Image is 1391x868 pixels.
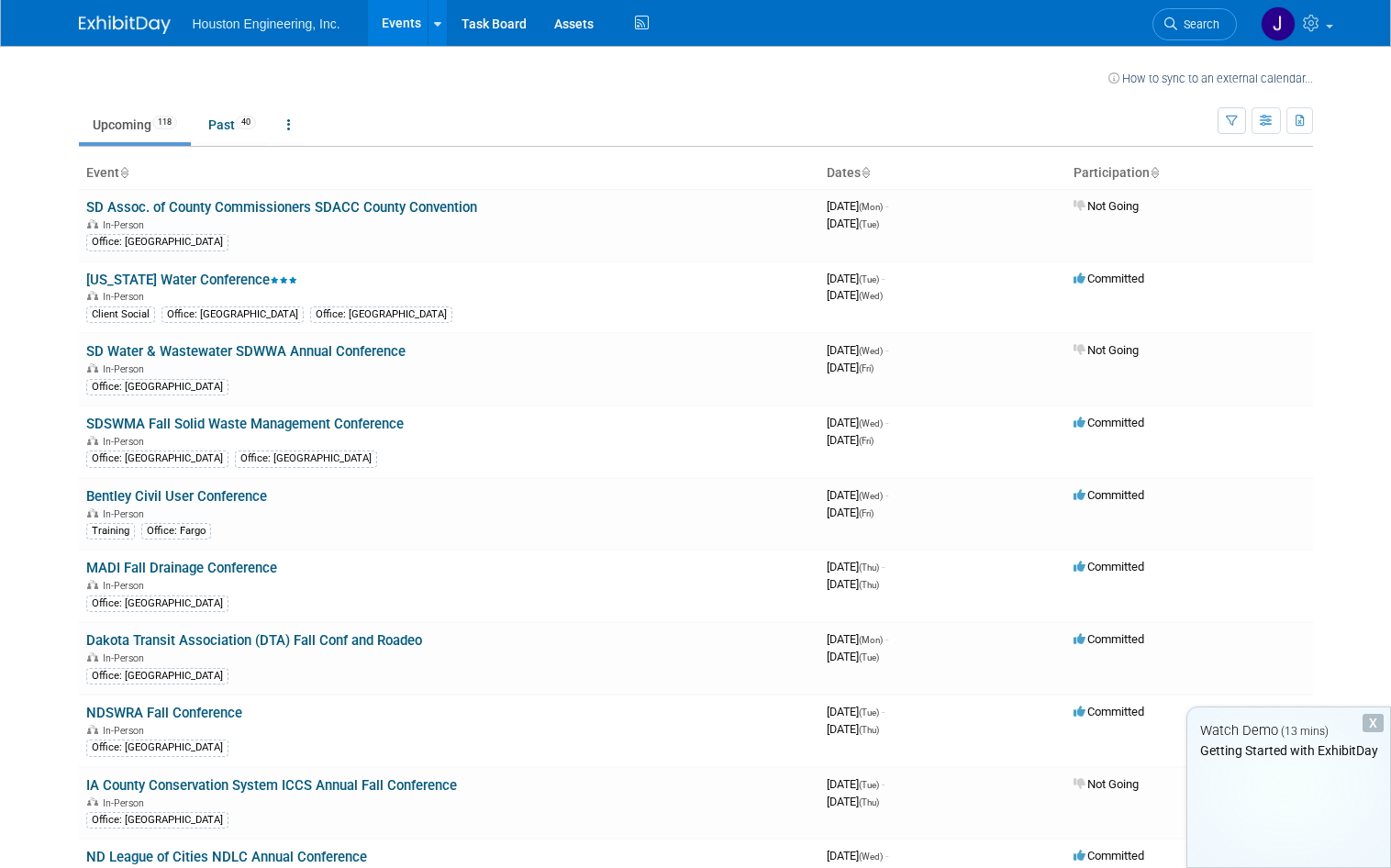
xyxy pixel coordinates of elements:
span: [DATE] [827,488,888,502]
span: (Wed) [859,418,883,428]
div: Office: [GEOGRAPHIC_DATA] [86,812,228,829]
span: 40 [236,116,256,129]
img: In-Person Event [87,508,98,517]
span: [DATE] [827,199,888,213]
div: Office: [GEOGRAPHIC_DATA] [86,234,228,250]
span: - [885,199,888,213]
a: SDSWMA Fall Solid Waste Management Conference [86,416,404,432]
span: [DATE] [827,288,883,302]
a: SD Assoc. of County Commissioners SDACC County Convention [86,199,477,216]
span: - [882,705,885,718]
span: (Mon) [859,635,883,645]
span: Committed [1074,849,1144,862]
th: Dates [819,158,1066,189]
a: Sort by Start Date [861,165,870,180]
img: In-Person Event [87,725,98,734]
img: In-Person Event [87,363,98,373]
img: In-Person Event [87,580,98,589]
span: - [885,849,888,862]
img: ExhibitDay [79,16,171,34]
div: Watch Demo [1187,721,1390,740]
a: Past40 [195,107,270,142]
span: Committed [1074,416,1144,429]
div: Office: [GEOGRAPHIC_DATA] [86,379,228,395]
span: [DATE] [827,777,885,791]
span: (Tue) [859,652,879,662]
span: In-Person [103,652,150,664]
div: Office: [GEOGRAPHIC_DATA] [161,306,304,323]
div: Office: [GEOGRAPHIC_DATA] [86,740,228,756]
span: In-Person [103,363,150,375]
img: In-Person Event [87,291,98,300]
span: [DATE] [827,343,888,357]
a: ND League of Cities NDLC Annual Conference [86,849,367,865]
span: (Tue) [859,219,879,229]
span: (Thu) [859,725,879,735]
a: NDSWRA Fall Conference [86,705,242,721]
a: SD Water & Wastewater SDWWA Annual Conference [86,343,406,360]
div: Training [86,523,135,540]
span: (Tue) [859,707,879,718]
div: Office: [GEOGRAPHIC_DATA] [86,451,228,467]
span: (Fri) [859,363,874,373]
span: [DATE] [827,361,874,374]
span: (13 mins) [1281,725,1329,738]
div: Office: [GEOGRAPHIC_DATA] [235,451,377,467]
span: Search [1177,17,1219,31]
span: Not Going [1074,343,1139,357]
span: (Thu) [859,797,879,807]
span: (Wed) [859,851,883,862]
span: - [885,343,888,357]
span: 118 [152,116,177,129]
img: Jackie Thompson [1261,6,1296,41]
span: (Wed) [859,346,883,356]
span: In-Person [103,436,150,448]
div: Client Social [86,306,155,323]
a: Dakota Transit Association (DTA) Fall Conf and Roadeo [86,632,422,649]
a: Bentley Civil User Conference [86,488,267,505]
img: In-Person Event [87,797,98,807]
span: Committed [1074,632,1144,646]
div: Getting Started with ExhibitDay [1187,741,1390,760]
span: (Wed) [859,291,883,301]
img: In-Person Event [87,219,98,228]
span: [DATE] [827,795,879,808]
span: (Thu) [859,580,879,590]
span: - [882,272,885,285]
a: IA County Conservation System ICCS Annual Fall Conference [86,777,457,794]
span: [DATE] [827,577,879,591]
a: Search [1152,8,1237,40]
span: Not Going [1074,777,1139,791]
span: [DATE] [827,416,888,429]
span: Houston Engineering, Inc. [193,17,340,31]
span: - [885,488,888,502]
span: In-Person [103,508,150,520]
span: [DATE] [827,433,874,447]
span: [DATE] [827,506,874,519]
span: In-Person [103,580,150,592]
div: Office: Fargo [141,523,211,540]
span: (Tue) [859,274,879,284]
a: Upcoming118 [79,107,191,142]
span: - [885,632,888,646]
span: [DATE] [827,722,879,736]
span: (Tue) [859,780,879,790]
span: Not Going [1074,199,1139,213]
span: [DATE] [827,705,885,718]
div: Office: [GEOGRAPHIC_DATA] [86,595,228,612]
a: MADI Fall Drainage Conference [86,560,277,576]
span: In-Person [103,219,150,231]
th: Participation [1066,158,1313,189]
span: Committed [1074,560,1144,573]
span: [DATE] [827,632,888,646]
span: - [882,560,885,573]
span: [DATE] [827,217,879,230]
a: [US_STATE] Water Conference [86,272,297,288]
span: Committed [1074,705,1144,718]
span: [DATE] [827,272,885,285]
img: In-Person Event [87,652,98,662]
div: Dismiss [1363,714,1384,732]
span: (Wed) [859,491,883,501]
span: In-Person [103,797,150,809]
th: Event [79,158,819,189]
